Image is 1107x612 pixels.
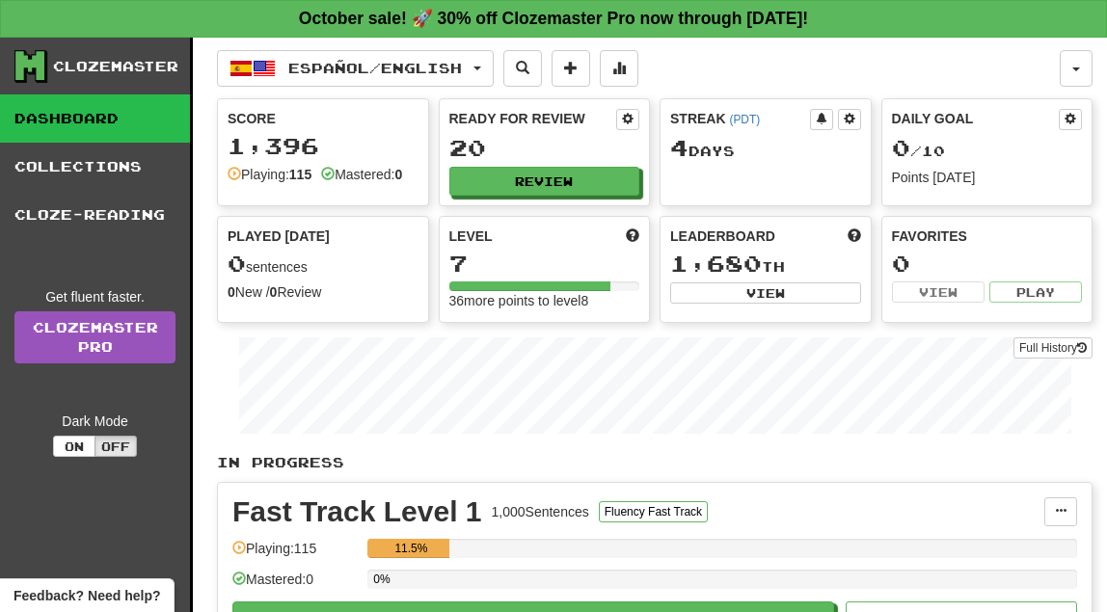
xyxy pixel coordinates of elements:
[892,252,1083,276] div: 0
[670,252,861,277] div: th
[670,136,861,161] div: Day s
[449,291,640,310] div: 36 more points to level 8
[288,60,462,76] span: Español / English
[228,282,418,302] div: New / Review
[599,501,708,522] button: Fluency Fast Track
[600,50,638,87] button: More stats
[289,167,311,182] strong: 115
[14,311,175,363] a: ClozemasterPro
[670,282,861,304] button: View
[449,136,640,160] div: 20
[13,586,160,605] span: Open feedback widget
[848,226,861,246] span: This week in points, UTC
[449,167,640,196] button: Review
[14,287,175,306] div: Get fluent faster.
[299,9,808,28] strong: October sale! 🚀 30% off Clozemaster Pro now through [DATE]!
[492,502,589,521] div: 1,000 Sentences
[1013,337,1093,359] button: Full History
[228,250,246,277] span: 0
[228,252,418,277] div: sentences
[670,250,762,277] span: 1,680
[892,109,1060,130] div: Daily Goal
[373,539,448,558] div: 11.5%
[228,165,311,184] div: Playing:
[449,109,617,128] div: Ready for Review
[892,168,1083,187] div: Points [DATE]
[228,226,330,246] span: Played [DATE]
[449,252,640,276] div: 7
[270,284,278,300] strong: 0
[892,143,945,159] span: / 10
[228,134,418,158] div: 1,396
[14,412,175,431] div: Dark Mode
[670,134,688,161] span: 4
[503,50,542,87] button: Search sentences
[232,570,358,601] div: Mastered: 0
[94,436,137,457] button: Off
[892,281,985,303] button: View
[53,436,95,457] button: On
[729,113,760,126] a: (PDT)
[53,57,178,76] div: Clozemaster
[626,226,639,246] span: Score more points to level up
[670,109,810,128] div: Streak
[228,284,235,300] strong: 0
[892,226,1083,246] div: Favorites
[228,109,418,128] div: Score
[217,453,1093,472] p: In Progress
[232,497,482,526] div: Fast Track Level 1
[892,134,910,161] span: 0
[321,165,402,184] div: Mastered:
[670,226,775,246] span: Leaderboard
[552,50,590,87] button: Add sentence to collection
[989,281,1082,303] button: Play
[217,50,494,87] button: Español/English
[394,167,402,182] strong: 0
[232,539,358,571] div: Playing: 115
[449,226,493,246] span: Level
